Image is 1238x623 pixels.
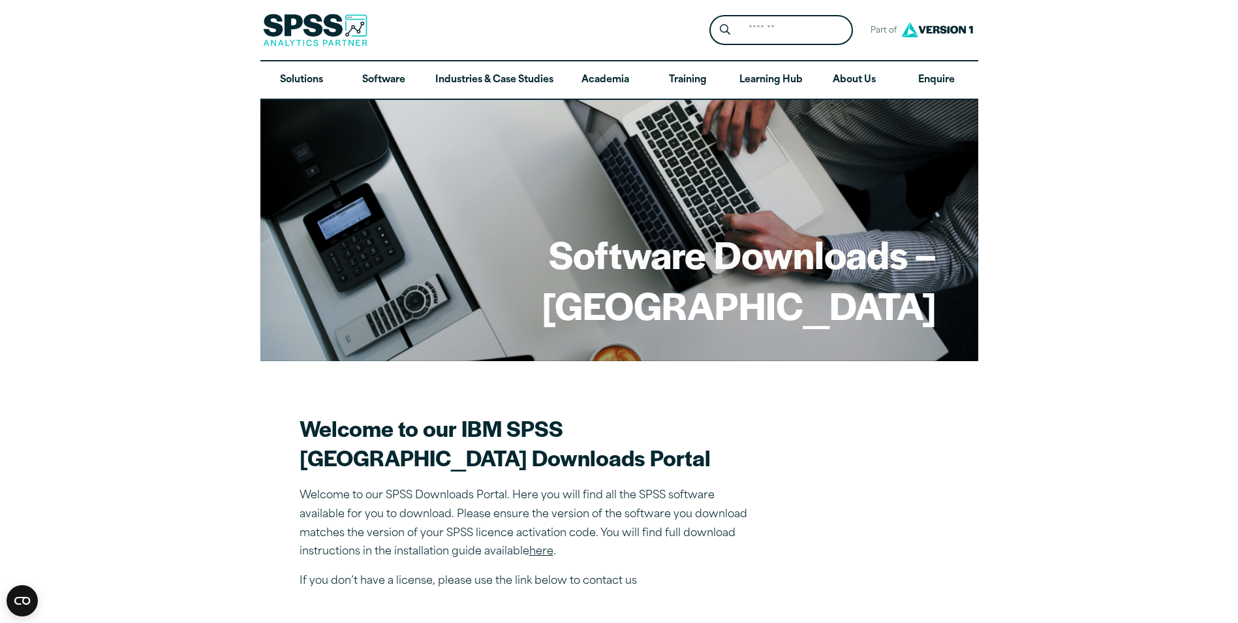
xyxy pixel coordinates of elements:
button: Open CMP widget [7,585,38,616]
svg: Search magnifying glass icon [720,24,730,35]
a: Industries & Case Studies [425,61,564,99]
p: Welcome to our SPSS Downloads Portal. Here you will find all the SPSS software available for you ... [300,487,756,562]
button: Search magnifying glass icon [713,18,737,42]
form: Site Header Search Form [709,15,853,46]
h1: Software Downloads – [GEOGRAPHIC_DATA] [302,229,936,330]
a: here [529,547,553,557]
a: Academia [564,61,646,99]
a: Enquire [895,61,978,99]
img: Version1 Logo [898,18,976,42]
img: SPSS Analytics Partner [263,14,367,46]
a: Solutions [260,61,343,99]
a: Software [343,61,425,99]
h2: Welcome to our IBM SPSS [GEOGRAPHIC_DATA] Downloads Portal [300,413,756,472]
a: Learning Hub [729,61,813,99]
p: If you don’t have a license, please use the link below to contact us [300,572,756,591]
a: About Us [813,61,895,99]
nav: Desktop version of site main menu [260,61,978,99]
span: Part of [863,22,898,40]
a: Training [646,61,728,99]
